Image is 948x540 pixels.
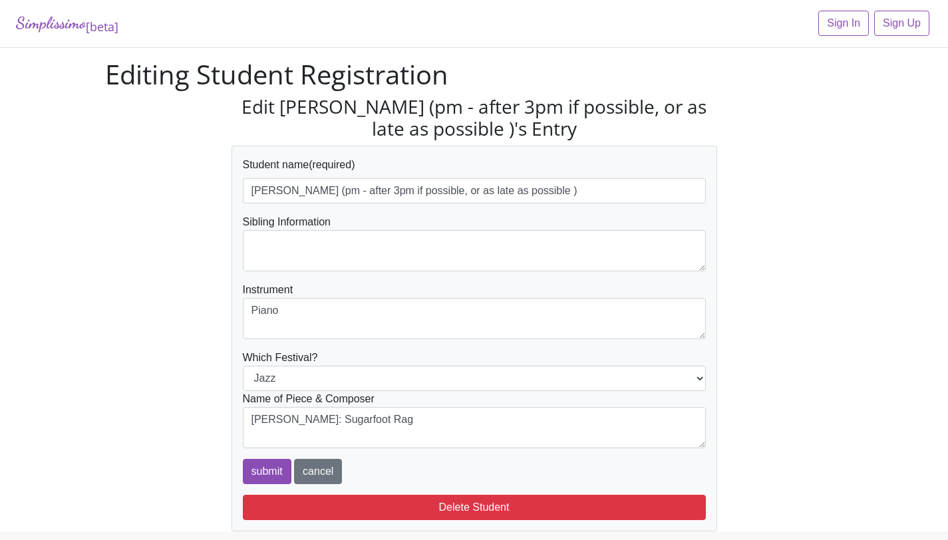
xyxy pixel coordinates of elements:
textarea: [PERSON_NAME]: Sugarfoot Rag [243,407,706,448]
h1: Editing Student Registration [105,59,844,90]
a: Sign In [818,11,869,36]
a: cancel [294,459,342,484]
sub: [beta] [86,19,118,35]
div: Instrument [243,282,706,339]
h3: Edit [PERSON_NAME] (pm - after 3pm if possible, or as late as possible )'s Entry [232,96,717,140]
textarea: Piano [243,298,706,339]
button: Delete Student [243,495,706,520]
div: (required) [243,157,706,203]
div: Sibling Information [243,214,706,271]
a: Simplissimo[beta] [16,11,118,37]
label: Student name [243,157,309,173]
div: Name of Piece & Composer [243,391,706,448]
a: Sign Up [874,11,929,36]
form: Which Festival? [243,157,706,484]
input: submit [243,459,291,484]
